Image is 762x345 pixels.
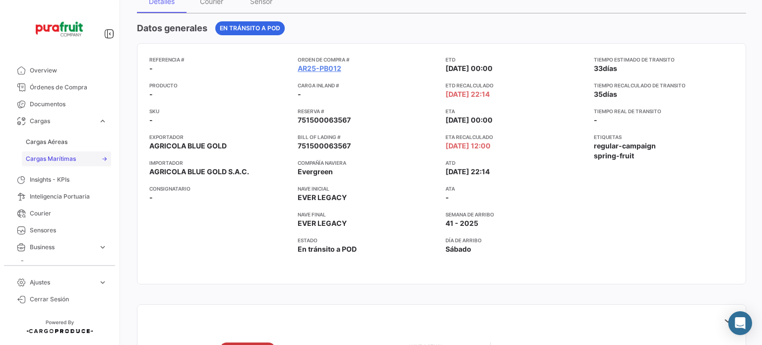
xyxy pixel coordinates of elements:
[8,96,111,113] a: Documentos
[149,167,249,177] span: AGRICOLA BLUE GOLD S.A.C.
[298,236,438,244] app-card-info-title: Estado
[445,159,586,167] app-card-info-title: ATD
[594,116,597,124] span: -
[298,185,438,193] app-card-info-title: Nave inicial
[298,210,438,218] app-card-info-title: Nave final
[98,117,107,126] span: expand_more
[298,107,438,115] app-card-info-title: Reserva #
[149,89,153,99] span: -
[8,79,111,96] a: Órdenes de Compra
[35,12,84,46] img: Logo+PuraFruit.png
[30,209,107,218] span: Courier
[149,81,290,89] app-card-info-title: Producto
[298,56,438,64] app-card-info-title: Orden de Compra #
[149,159,290,167] app-card-info-title: Importador
[445,107,586,115] app-card-info-title: ETA
[445,89,490,99] span: [DATE] 22:14
[30,100,107,109] span: Documentos
[445,244,471,254] span: Sábado
[149,64,153,73] span: -
[30,260,94,269] span: Estadísticas
[149,185,290,193] app-card-info-title: Consignatario
[30,66,107,75] span: Overview
[594,107,734,115] app-card-info-title: Tiempo real de transito
[603,64,617,72] span: días
[594,133,734,141] app-card-info-title: Etiquetas
[594,56,734,64] app-card-info-title: Tiempo estimado de transito
[30,117,94,126] span: Cargas
[445,64,493,73] span: [DATE] 00:00
[445,133,586,141] app-card-info-title: ETA Recalculado
[298,89,301,99] span: -
[149,193,153,203] span: -
[445,210,586,218] app-card-info-title: Semana de Arribo
[445,141,491,151] span: [DATE] 12:00
[8,171,111,188] a: Insights - KPIs
[298,244,357,254] span: En tránsito a POD
[220,24,280,33] span: En tránsito a POD
[298,159,438,167] app-card-info-title: Compañía naviera
[594,64,603,72] span: 33
[149,56,290,64] app-card-info-title: Referencia #
[8,222,111,239] a: Sensores
[603,90,617,98] span: días
[149,133,290,141] app-card-info-title: Exportador
[445,56,586,64] app-card-info-title: ETD
[149,141,227,151] span: AGRICOLA BLUE GOLD
[594,141,656,151] span: regular-campaign
[594,81,734,89] app-card-info-title: Tiempo recalculado de transito
[149,107,290,115] app-card-info-title: SKU
[22,135,111,149] a: Cargas Aéreas
[298,218,347,228] span: EVER LEGACY
[298,64,341,73] a: AR25-PB012
[728,311,752,335] div: Abrir Intercom Messenger
[30,83,107,92] span: Órdenes de Compra
[30,192,107,201] span: Inteligencia Portuaria
[298,141,351,151] span: 751500063567
[8,205,111,222] a: Courier
[445,218,478,228] span: 41 - 2025
[445,185,586,193] app-card-info-title: ATA
[98,260,107,269] span: expand_more
[26,154,76,163] span: Cargas Marítimas
[298,133,438,141] app-card-info-title: Bill of Lading #
[98,243,107,252] span: expand_more
[98,278,107,287] span: expand_more
[445,193,449,203] span: -
[445,115,493,125] span: [DATE] 00:00
[30,175,107,184] span: Insights - KPIs
[30,226,107,235] span: Sensores
[22,151,111,166] a: Cargas Marítimas
[30,278,94,287] span: Ajustes
[298,115,351,125] span: 751500063567
[30,243,94,252] span: Business
[594,90,603,98] span: 35
[137,21,207,35] h4: Datos generales
[445,167,490,177] span: [DATE] 22:14
[298,167,333,177] span: Evergreen
[445,236,586,244] app-card-info-title: Día de Arribo
[594,151,634,161] span: spring-fruit
[149,115,153,125] span: -
[26,138,67,146] span: Cargas Aéreas
[445,81,586,89] app-card-info-title: ETD Recalculado
[8,62,111,79] a: Overview
[8,188,111,205] a: Inteligencia Portuaria
[30,295,107,304] span: Cerrar Sesión
[298,193,347,203] span: EVER LEGACY
[298,81,438,89] app-card-info-title: Carga inland #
